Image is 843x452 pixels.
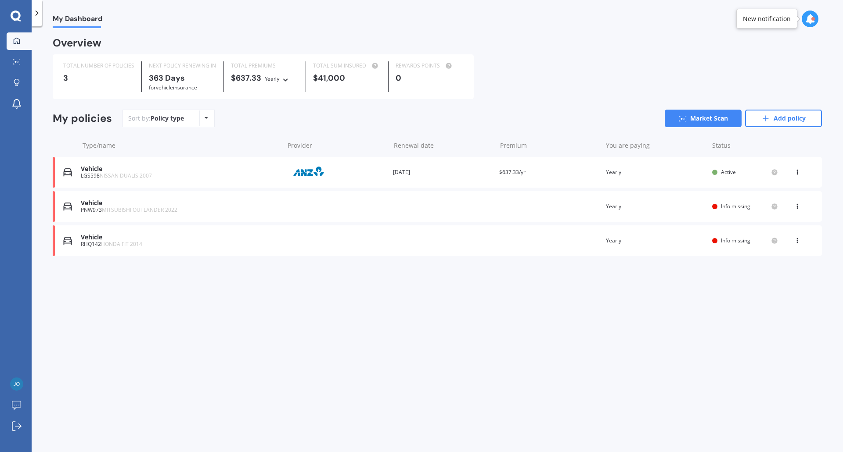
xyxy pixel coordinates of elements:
div: Sort by: [128,114,184,123]
span: NISSAN DUALIS 2007 [100,172,152,179]
div: Yearly [606,202,705,211]
span: Info missing [721,237,750,244]
div: Status [712,141,778,150]
div: Provider [288,141,387,150]
img: Vehicle [63,202,72,211]
div: 0 [396,74,463,82]
div: REWARDS POINTS [396,61,463,70]
div: You are paying [606,141,705,150]
div: TOTAL PREMIUMS [231,61,299,70]
a: Market Scan [665,110,742,127]
div: Type/name [83,141,281,150]
div: [DATE] [393,168,492,177]
span: Active [721,168,736,176]
div: Vehicle [81,199,280,207]
div: TOTAL NUMBER OF POLICIES [63,61,134,70]
div: NEXT POLICY RENEWING IN [149,61,216,70]
div: Vehicle [81,234,280,241]
img: 08b3995b84bd0ee4d67c9633a603fa2b [10,377,23,391]
div: Yearly [265,75,280,83]
div: Overview [53,39,101,47]
div: Yearly [606,168,705,177]
div: PNW973 [81,207,280,213]
div: Yearly [606,236,705,245]
span: $637.33/yr [499,168,526,176]
span: MITSUBISHI OUTLANDER 2022 [102,206,177,214]
div: RHQ142 [81,241,280,247]
b: 363 Days [149,73,185,83]
span: Info missing [721,203,750,210]
span: My Dashboard [53,14,102,26]
img: ANZ [287,164,331,181]
div: TOTAL SUM INSURED [313,61,381,70]
div: $41,000 [313,74,381,82]
img: Vehicle [63,168,72,177]
div: Renewal date [394,141,493,150]
div: 3 [63,74,134,82]
a: Add policy [745,110,822,127]
img: Vehicle [63,236,72,245]
div: $637.33 [231,74,299,83]
div: Vehicle [81,165,280,173]
span: for Vehicle insurance [149,84,197,91]
span: HONDA FIT 2014 [101,240,142,248]
div: Policy type [151,114,184,123]
div: New notification [743,14,791,23]
div: My policies [53,112,112,125]
div: Premium [500,141,599,150]
div: LGS598 [81,173,280,179]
